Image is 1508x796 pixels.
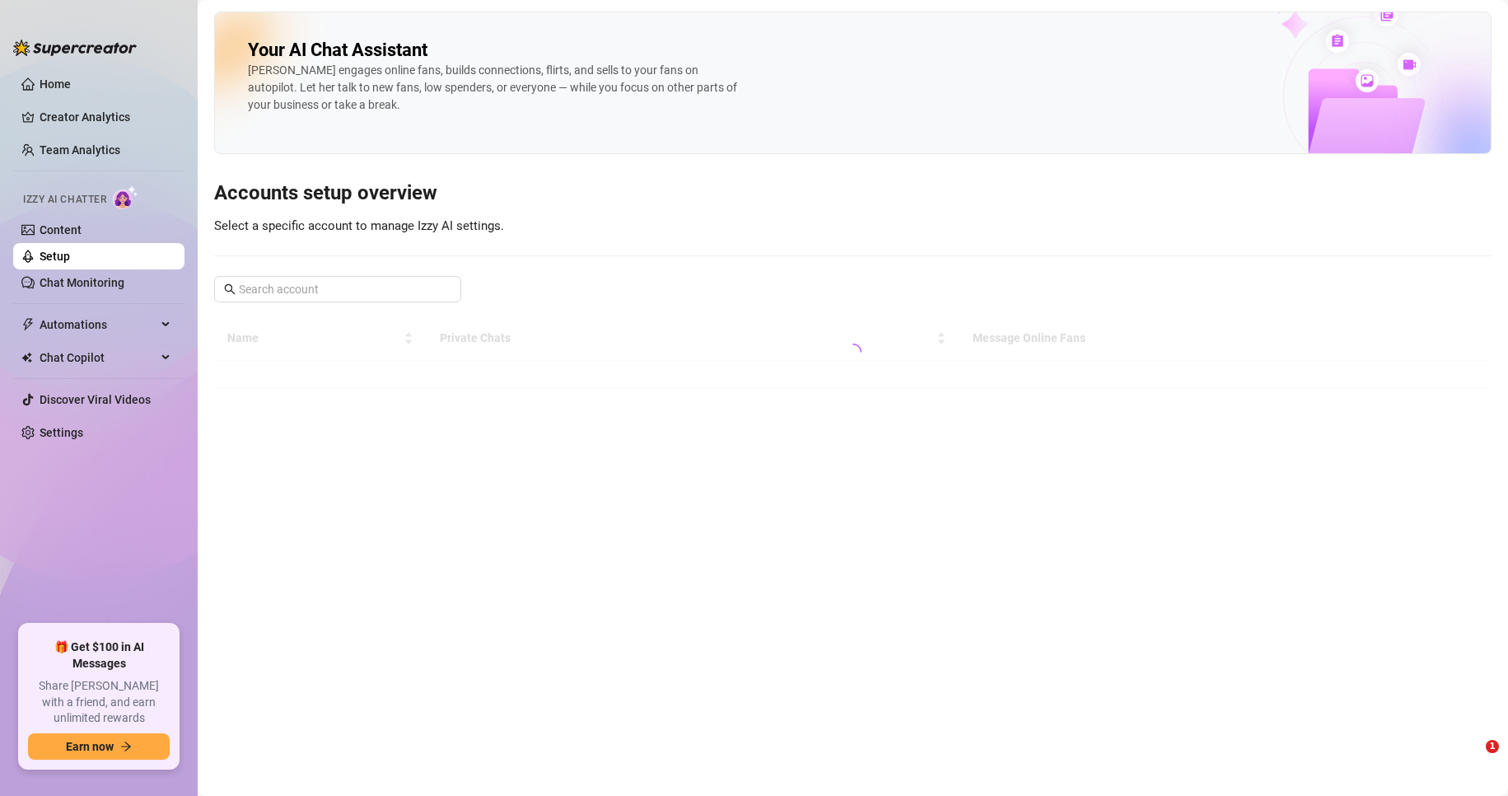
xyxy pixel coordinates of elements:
span: Earn now [66,740,114,753]
span: search [224,283,236,295]
img: Chat Copilot [21,352,32,363]
a: Home [40,77,71,91]
span: Izzy AI Chatter [23,192,106,208]
h3: Accounts setup overview [214,180,1492,207]
span: Share [PERSON_NAME] with a friend, and earn unlimited rewards [28,678,170,727]
a: Discover Viral Videos [40,393,151,406]
img: AI Chatter [113,185,138,209]
a: Content [40,223,82,236]
button: Earn nowarrow-right [28,733,170,760]
img: logo-BBDzfeDw.svg [13,40,137,56]
h2: Your AI Chat Assistant [248,39,427,62]
span: loading [844,343,862,361]
span: 1 [1486,740,1499,753]
iframe: Intercom live chat [1452,740,1492,780]
div: [PERSON_NAME] engages online fans, builds connections, flirts, and sells to your fans on autopilo... [248,62,742,114]
a: Creator Analytics [40,104,171,130]
span: thunderbolt [21,318,35,331]
span: arrow-right [120,741,132,752]
span: 🎁 Get $100 in AI Messages [28,639,170,672]
span: Select a specific account to manage Izzy AI settings. [214,218,504,233]
a: Setup [40,250,70,263]
a: Settings [40,426,83,439]
span: Chat Copilot [40,344,156,371]
a: Team Analytics [40,143,120,157]
span: Automations [40,311,156,338]
a: Chat Monitoring [40,276,124,289]
input: Search account [239,280,438,298]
